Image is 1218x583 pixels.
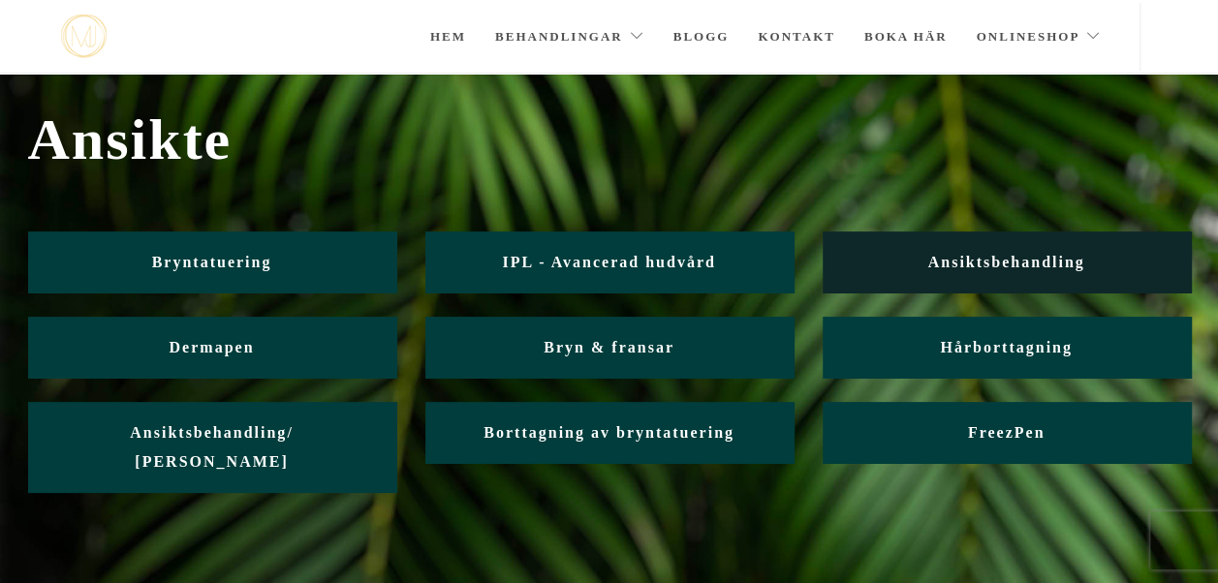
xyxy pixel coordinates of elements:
a: Kontakt [758,3,835,71]
span: Hårborttagning [940,339,1072,355]
a: IPL - Avancerad hudvård [425,231,794,292]
span: Bryntatuering [152,254,272,270]
a: FreezPen [823,402,1191,463]
a: Onlineshop [976,3,1101,71]
a: Hem [430,3,466,71]
span: Ansiktsbehandling/ [PERSON_NAME] [130,424,294,470]
a: Behandlingar [495,3,644,71]
a: Blogg [673,3,730,71]
a: Ansiktsbehandling/ [PERSON_NAME] [28,402,396,492]
a: Boka här [864,3,948,71]
a: Bryntatuering [28,231,396,292]
span: Dermapen [170,339,255,355]
img: mjstudio [61,15,107,58]
span: Ansiktsbehandling [927,254,1084,270]
a: Ansiktsbehandling [823,231,1191,292]
a: Borttagning av bryntatuering [425,402,794,463]
span: Borttagning av bryntatuering [484,424,734,441]
span: IPL - Avancerad hudvård [502,254,715,270]
a: Dermapen [28,317,396,378]
span: Ansikte [28,107,1191,173]
a: Hårborttagning [823,317,1191,378]
a: Bryn & fransar [425,317,794,378]
span: FreezPen [968,424,1046,441]
a: mjstudio mjstudio mjstudio [61,15,107,58]
span: Bryn & fransar [544,339,674,355]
